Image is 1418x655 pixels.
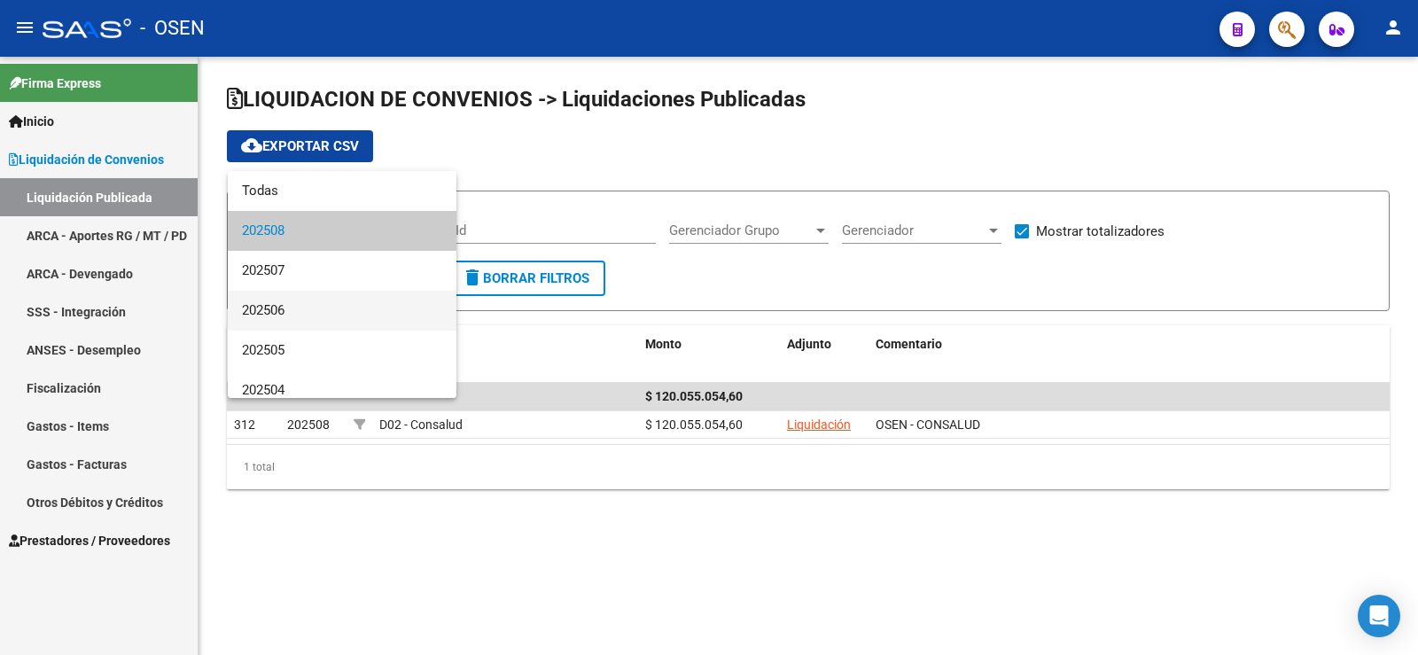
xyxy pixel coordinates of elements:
[242,370,442,410] span: 202504
[1358,595,1400,637] div: Open Intercom Messenger
[242,211,442,251] span: 202508
[242,291,442,331] span: 202506
[242,251,442,291] span: 202507
[242,331,442,370] span: 202505
[242,171,442,211] span: Todas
